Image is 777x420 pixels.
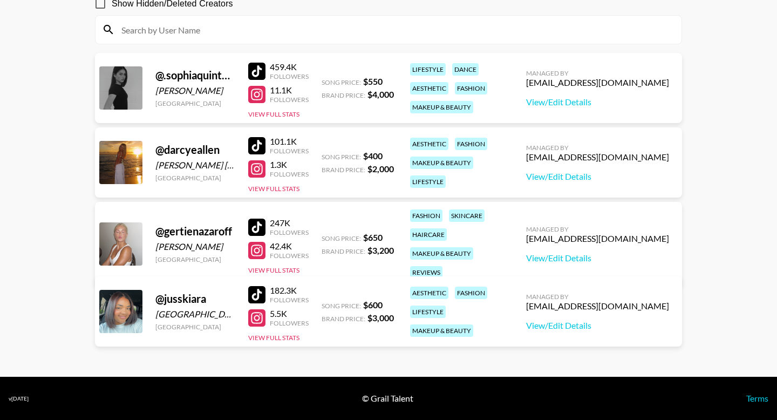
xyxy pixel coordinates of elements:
div: @ jusskiara [155,292,235,306]
a: View/Edit Details [526,320,669,331]
span: Song Price: [322,234,361,242]
div: makeup & beauty [410,247,473,260]
span: Song Price: [322,302,361,310]
div: @ darcyeallen [155,143,235,157]
div: 42.4K [270,241,309,252]
strong: $ 4,000 [367,89,394,99]
strong: $ 650 [363,232,383,242]
div: [EMAIL_ADDRESS][DOMAIN_NAME] [526,301,669,311]
div: [EMAIL_ADDRESS][DOMAIN_NAME] [526,77,669,88]
div: dance [452,63,479,76]
button: View Full Stats [248,334,299,342]
div: Managed By [526,144,669,152]
strong: $ 3,200 [367,245,394,255]
span: Song Price: [322,78,361,86]
div: skincare [449,209,485,222]
div: [GEOGRAPHIC_DATA] [155,309,235,320]
div: 182.3K [270,285,309,296]
a: Terms [746,393,768,403]
div: haircare [410,228,447,241]
div: [PERSON_NAME] [155,85,235,96]
div: aesthetic [410,82,448,94]
div: [GEOGRAPHIC_DATA] [155,255,235,263]
strong: $ 400 [363,151,383,161]
button: View Full Stats [248,266,299,274]
div: makeup & beauty [410,101,473,113]
div: Managed By [526,69,669,77]
div: 247K [270,218,309,228]
div: 1.3K [270,159,309,170]
div: 5.5K [270,308,309,319]
div: 101.1K [270,136,309,147]
div: makeup & beauty [410,324,473,337]
span: Brand Price: [322,166,365,174]
div: [EMAIL_ADDRESS][DOMAIN_NAME] [526,233,669,244]
strong: $ 2,000 [367,164,394,174]
div: fashion [455,82,487,94]
div: Followers [270,96,309,104]
div: @ .sophiaquintero [155,69,235,82]
div: Followers [270,296,309,304]
div: Followers [270,170,309,178]
div: Followers [270,228,309,236]
a: View/Edit Details [526,253,669,263]
a: View/Edit Details [526,171,669,182]
div: [PERSON_NAME] [PERSON_NAME] [155,160,235,171]
div: [GEOGRAPHIC_DATA] [155,174,235,182]
div: Followers [270,147,309,155]
div: lifestyle [410,175,446,188]
div: [GEOGRAPHIC_DATA] [155,323,235,331]
button: View Full Stats [248,185,299,193]
div: [EMAIL_ADDRESS][DOMAIN_NAME] [526,152,669,162]
div: fashion [455,138,487,150]
div: @ gertienazaroff [155,225,235,238]
div: aesthetic [410,138,448,150]
div: [PERSON_NAME] [155,241,235,252]
div: Managed By [526,293,669,301]
div: fashion [455,287,487,299]
div: v [DATE] [9,395,29,402]
div: aesthetic [410,287,448,299]
span: Brand Price: [322,91,365,99]
div: makeup & beauty [410,157,473,169]
strong: $ 3,000 [367,313,394,323]
span: Brand Price: [322,315,365,323]
button: View Full Stats [248,110,299,118]
strong: $ 600 [363,300,383,310]
input: Search by User Name [115,21,675,38]
div: reviews [410,266,442,279]
div: lifestyle [410,306,446,318]
span: Song Price: [322,153,361,161]
strong: $ 550 [363,76,383,86]
div: 459.4K [270,62,309,72]
div: 11.1K [270,85,309,96]
div: Managed By [526,225,669,233]
div: [GEOGRAPHIC_DATA] [155,99,235,107]
div: Followers [270,319,309,327]
a: View/Edit Details [526,97,669,107]
div: Followers [270,252,309,260]
div: fashion [410,209,442,222]
div: Followers [270,72,309,80]
div: © Grail Talent [362,393,413,404]
div: lifestyle [410,63,446,76]
span: Brand Price: [322,247,365,255]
